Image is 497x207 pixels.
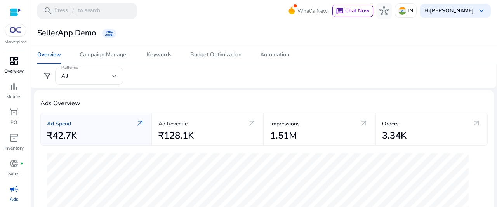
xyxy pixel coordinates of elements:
span: inventory_2 [9,133,19,143]
p: Hi [424,8,474,14]
p: Overview [4,68,24,75]
span: group_add [105,30,113,37]
div: Keywords [147,52,172,57]
span: What's New [297,4,328,18]
p: PO [10,119,17,126]
span: campaign [9,184,19,194]
p: Impressions [270,120,300,128]
p: Ad Revenue [158,120,188,128]
span: arrow_outward [247,119,257,128]
span: dashboard [9,56,19,66]
h2: 1.51M [270,130,297,141]
div: Budget Optimization [190,52,242,57]
button: chatChat Now [332,5,373,17]
b: [PERSON_NAME] [430,7,474,14]
button: hub [376,3,392,19]
span: orders [9,108,19,117]
span: donut_small [9,159,19,168]
p: Ad Spend [47,120,71,128]
span: search [43,6,53,16]
span: arrow_outward [359,119,368,128]
span: filter_alt [43,71,52,81]
span: fiber_manual_record [20,162,23,165]
span: chat [336,7,344,15]
p: IN [408,4,413,17]
a: group_add [102,29,116,38]
img: in.svg [398,7,406,15]
span: keyboard_arrow_down [477,6,486,16]
p: Inventory [4,144,24,151]
div: Automation [260,52,289,57]
p: Marketplace [5,39,26,45]
p: Metrics [6,93,21,100]
div: Campaign Manager [80,52,128,57]
h2: 3.34K [382,130,407,141]
mat-label: Platforms [61,65,78,70]
p: Orders [382,120,399,128]
span: arrow_outward [472,119,481,128]
p: Ads [10,196,18,203]
div: Overview [37,52,61,57]
h2: ₹128.1K [158,130,194,141]
h4: Ads Overview [40,100,488,107]
span: bar_chart [9,82,19,91]
p: Sales [8,170,19,177]
span: hub [379,6,389,16]
img: QC-logo.svg [9,27,23,33]
span: All [61,72,68,80]
h2: ₹42.7K [47,130,77,141]
span: Chat Now [345,7,370,14]
span: / [70,7,76,15]
h3: SellerApp Demo [37,28,96,38]
p: Press to search [54,7,100,15]
span: arrow_outward [136,119,145,128]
